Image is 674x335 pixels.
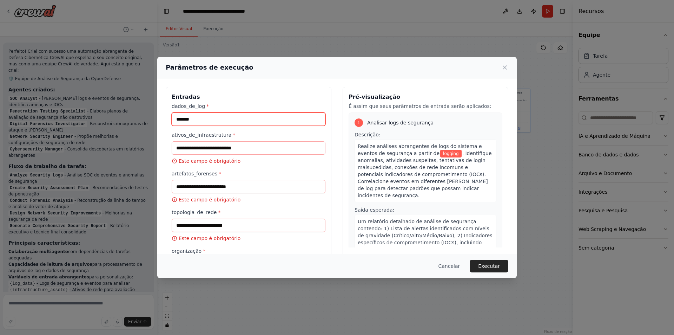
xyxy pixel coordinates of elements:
font: Este campo é obrigatório [179,197,240,202]
button: Cancelar [433,260,466,272]
font: Saída esperada: [355,207,394,213]
font: Pré-visualização [349,94,400,100]
font: dados_de_log [172,103,205,109]
font: Este campo é obrigatório [179,236,240,241]
button: Executar [470,260,508,272]
font: Entradas [172,94,200,100]
span: Variável: log_data [440,150,461,157]
font: Cancelar [438,263,460,269]
font: Este campo é obrigatório [179,158,240,164]
font: Executar [478,263,500,269]
font: artefatos_forenses [172,171,217,176]
font: organização [172,248,201,254]
font: Realize análises abrangentes de logs do sistema e eventos de segurança a partir de [358,143,482,156]
font: Analisar logs de segurança [367,120,434,125]
font: 1 [357,120,360,125]
font: Parâmetros de execução [166,64,253,71]
font: Um relatório detalhado de análise de segurança contendo: 1) Lista de alertas identificados com ní... [358,219,493,273]
font: É assim que seus parâmetros de entrada serão aplicados: [349,103,491,109]
font: topologia_de_rede [172,210,217,215]
font: . Identifique anomalias, atividades suspeitas, tentativas de login malsucedidas, conexões de rede... [358,150,492,198]
font: Descrição: [355,132,381,137]
font: ativos_de_infraestrutura [172,132,231,138]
